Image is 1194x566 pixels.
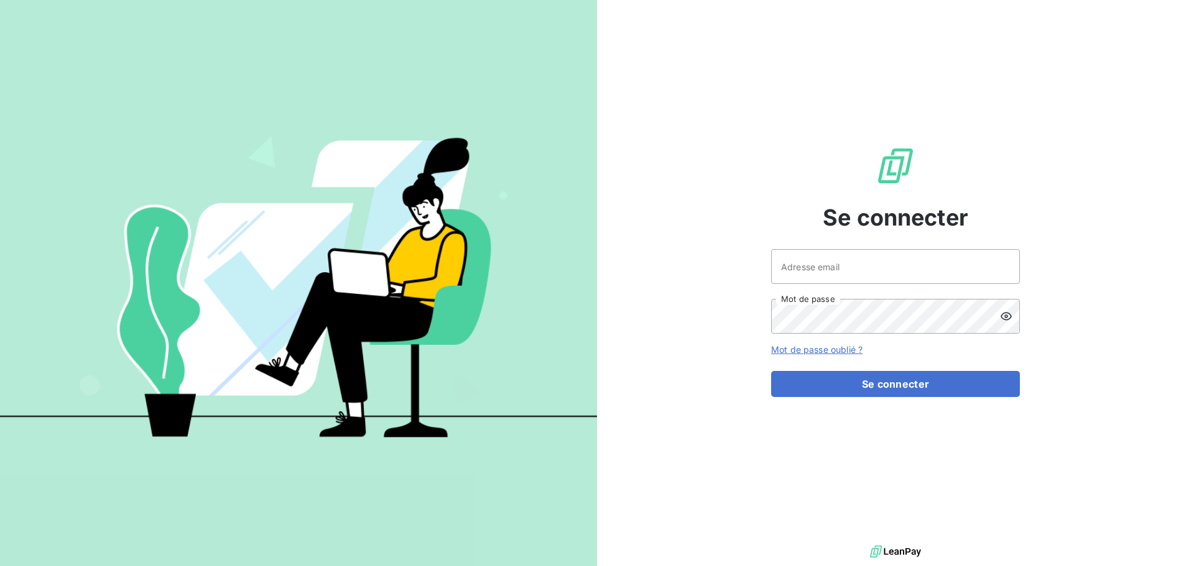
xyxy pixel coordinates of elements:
img: Logo LeanPay [876,146,915,186]
img: logo [870,542,921,561]
a: Mot de passe oublié ? [771,344,863,355]
button: Se connecter [771,371,1020,397]
span: Se connecter [823,201,968,234]
input: placeholder [771,249,1020,284]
